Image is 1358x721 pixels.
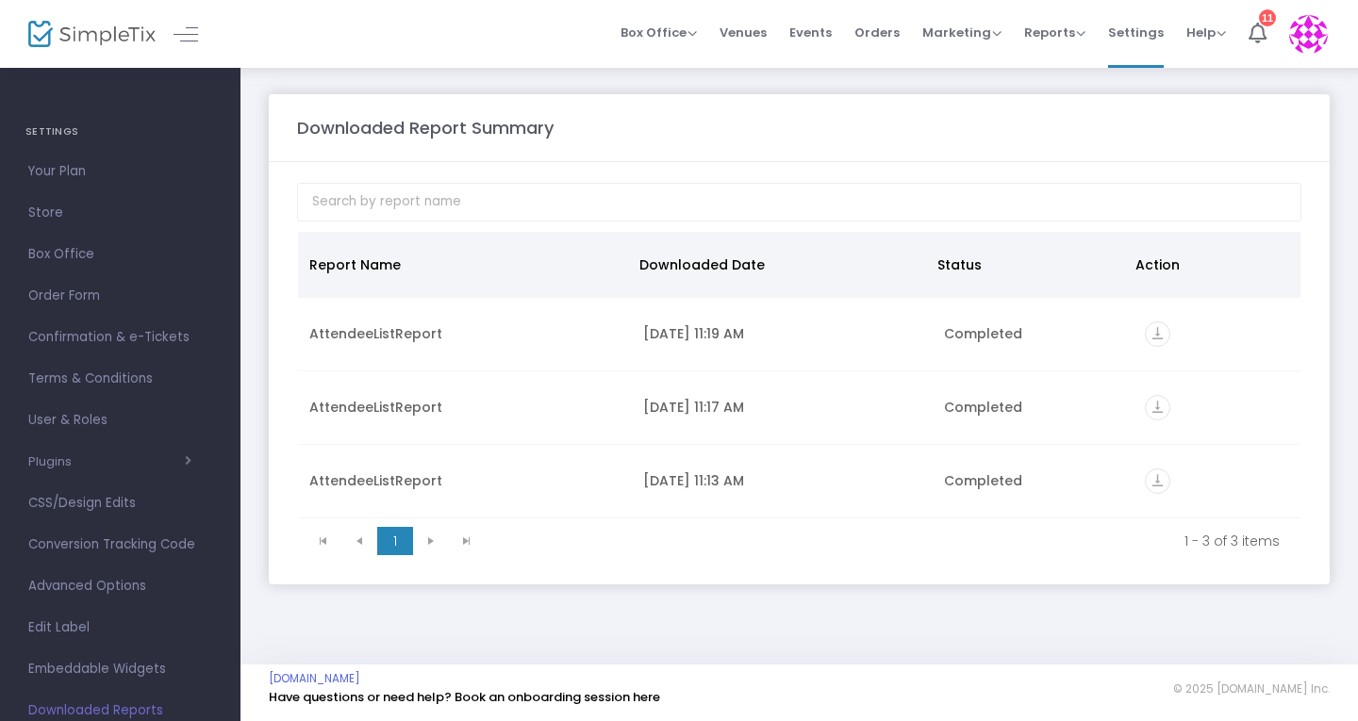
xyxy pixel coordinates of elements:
[28,491,212,516] span: CSS/Design Edits
[1108,8,1164,57] span: Settings
[1145,401,1170,419] a: vertical_align_bottom
[309,471,621,490] div: AttendeeListReport
[1145,474,1170,493] a: vertical_align_bottom
[28,533,212,557] span: Conversion Tracking Code
[643,398,921,417] div: 8/26/2025 11:17 AM
[28,284,212,308] span: Order Form
[28,367,212,391] span: Terms & Conditions
[298,232,1300,518] div: Data table
[28,454,191,469] button: Plugins
[1145,327,1170,346] a: vertical_align_bottom
[28,408,212,433] span: User & Roles
[926,232,1124,298] th: Status
[1145,395,1289,420] div: https://go.SimpleTix.com/gqdtd
[28,657,212,681] span: Embeddable Widgets
[1145,468,1289,494] div: https://go.SimpleTix.com/j7usu
[498,532,1280,550] kendo-pager-info: 1 - 3 of 3 items
[297,115,554,140] m-panel-title: Downloaded Report Summary
[628,232,925,298] th: Downloaded Date
[1024,24,1085,41] span: Reports
[1186,24,1226,41] span: Help
[28,574,212,598] span: Advanced Options
[28,615,212,640] span: Edit Label
[309,398,621,417] div: AttendeeListReport
[269,688,660,706] a: Have questions or need help? Book an onboarding session here
[922,24,1002,41] span: Marketing
[789,8,832,57] span: Events
[944,471,1122,490] div: Completed
[298,232,628,298] th: Report Name
[25,113,215,151] h4: SETTINGS
[1145,321,1170,347] i: vertical_align_bottom
[621,24,697,41] span: Box Office
[643,471,921,490] div: 8/26/2025 11:13 AM
[1173,681,1330,696] span: © 2025 [DOMAIN_NAME] Inc.
[944,398,1122,417] div: Completed
[28,159,212,184] span: Your Plan
[28,201,212,225] span: Store
[720,8,767,57] span: Venues
[377,527,413,555] span: Page 1
[28,325,212,350] span: Confirmation & e-Tickets
[309,324,621,343] div: AttendeeListReport
[643,324,921,343] div: 8/26/2025 11:19 AM
[854,8,900,57] span: Orders
[1124,232,1289,298] th: Action
[1145,468,1170,494] i: vertical_align_bottom
[1259,6,1276,23] div: 11
[1145,395,1170,420] i: vertical_align_bottom
[28,242,212,267] span: Box Office
[297,183,1301,221] input: Search by report name
[269,671,360,686] a: [DOMAIN_NAME]
[944,324,1122,343] div: Completed
[1145,321,1289,347] div: https://go.SimpleTix.com/ahu0v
